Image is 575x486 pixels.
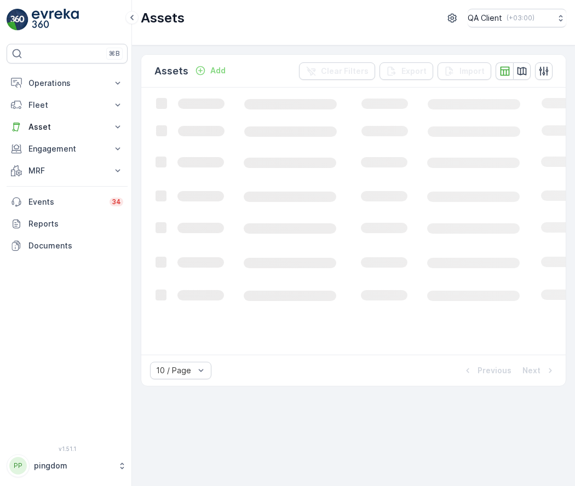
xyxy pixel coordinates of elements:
[478,365,511,376] p: Previous
[461,364,513,377] button: Previous
[109,49,120,58] p: ⌘B
[28,143,106,154] p: Engagement
[380,62,433,80] button: Export
[7,454,128,477] button: PPpingdom
[7,235,128,257] a: Documents
[28,196,103,207] p: Events
[28,240,123,251] p: Documents
[321,66,369,77] p: Clear Filters
[459,66,485,77] p: Import
[28,218,123,229] p: Reports
[191,64,230,77] button: Add
[28,165,106,176] p: MRF
[28,100,106,111] p: Fleet
[468,13,502,24] p: QA Client
[112,198,121,206] p: 34
[522,365,540,376] p: Next
[9,457,27,475] div: PP
[468,9,566,27] button: QA Client(+03:00)
[28,121,106,132] p: Asset
[7,116,128,138] button: Asset
[28,78,106,89] p: Operations
[299,62,375,80] button: Clear Filters
[7,160,128,182] button: MRF
[7,72,128,94] button: Operations
[154,63,188,79] p: Assets
[210,65,226,76] p: Add
[7,94,128,116] button: Fleet
[34,460,112,471] p: pingdom
[401,66,427,77] p: Export
[141,9,185,27] p: Assets
[7,9,28,31] img: logo
[7,213,128,235] a: Reports
[7,191,128,213] a: Events34
[32,9,79,31] img: logo_light-DOdMpM7g.png
[438,62,491,80] button: Import
[7,445,128,452] span: v 1.51.1
[521,364,557,377] button: Next
[7,138,128,160] button: Engagement
[507,14,534,22] p: ( +03:00 )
